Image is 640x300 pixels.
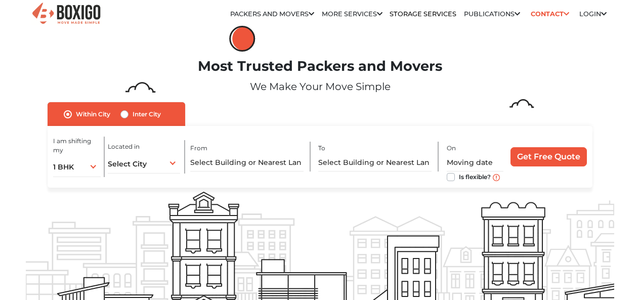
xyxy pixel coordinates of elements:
a: Contact [527,6,572,22]
h1: Most Trusted Packers and Movers [26,58,615,75]
a: Packers and Movers [230,10,314,18]
span: Select City [108,159,147,168]
label: To [318,144,325,153]
a: Publications [464,10,520,18]
label: From [190,144,207,153]
a: Storage Services [390,10,456,18]
img: move_date_info [493,174,500,181]
label: I am shifting my [53,137,101,155]
input: Moving date [447,154,504,172]
input: Select Building or Nearest Landmark [190,154,303,172]
img: Boxigo [31,2,102,26]
span: 1 BHK [53,162,74,172]
a: More services [322,10,382,18]
label: Located in [108,142,140,151]
a: Login [579,10,607,18]
label: On [447,144,456,153]
input: Get Free Quote [510,147,587,166]
label: Is flexible? [459,171,491,182]
input: Select Building or Nearest Landmark [318,154,431,172]
p: We Make Your Move Simple [26,79,615,94]
label: Inter City [133,108,161,120]
label: Within City [76,108,110,120]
